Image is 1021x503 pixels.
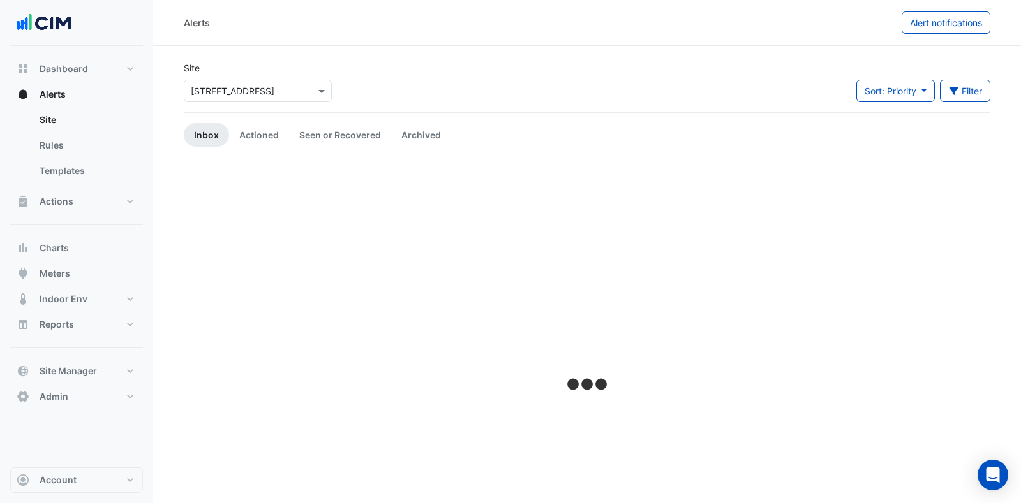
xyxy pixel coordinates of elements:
span: Account [40,474,77,486]
app-icon: Site Manager [17,365,29,377]
span: Dashboard [40,62,88,75]
a: Templates [29,158,143,184]
app-icon: Dashboard [17,62,29,75]
span: Indoor Env [40,293,87,305]
span: Reports [40,318,74,331]
app-icon: Admin [17,390,29,403]
div: Open Intercom Messenger [978,460,1008,490]
span: Alert notifications [910,17,982,28]
button: Filter [940,80,991,102]
app-icon: Meters [17,267,29,280]
div: Alerts [184,16,210,29]
span: Meters [40,267,70,280]
button: Sort: Priority [856,80,935,102]
a: Rules [29,133,143,158]
span: Site Manager [40,365,97,377]
span: Admin [40,390,68,403]
button: Reports [10,312,143,337]
a: Actioned [229,123,289,147]
button: Alerts [10,82,143,107]
button: Charts [10,235,143,261]
app-icon: Reports [17,318,29,331]
span: Sort: Priority [865,85,916,96]
a: Site [29,107,143,133]
button: Account [10,467,143,493]
button: Site Manager [10,358,143,384]
app-icon: Actions [17,195,29,208]
img: Company Logo [15,10,73,36]
a: Archived [391,123,451,147]
app-icon: Indoor Env [17,293,29,305]
div: Alerts [10,107,143,189]
button: Meters [10,261,143,286]
app-icon: Alerts [17,88,29,101]
button: Indoor Env [10,286,143,312]
button: Admin [10,384,143,409]
label: Site [184,61,200,75]
a: Seen or Recovered [289,123,391,147]
span: Alerts [40,88,66,101]
button: Dashboard [10,56,143,82]
button: Actions [10,189,143,214]
span: Charts [40,242,69,254]
span: Actions [40,195,73,208]
a: Inbox [184,123,229,147]
button: Alert notifications [902,11,990,34]
app-icon: Charts [17,242,29,254]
